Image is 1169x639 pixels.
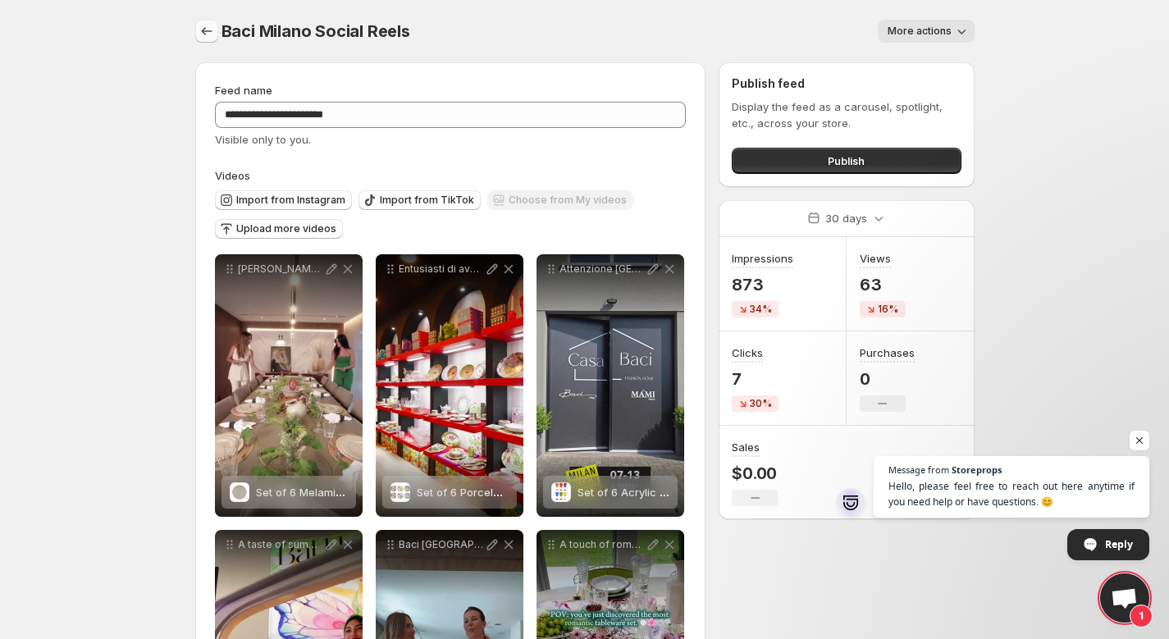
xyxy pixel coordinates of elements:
[238,538,323,551] p: A taste of summer Italian style [DATE] we had another elevated pop-up experience at The Summer Su...
[1105,530,1133,559] span: Reply
[952,465,1002,474] span: Storeprops
[578,486,988,499] span: Set of 6 Acrylic Wine Glasses in Assorted Colors - Baroque & Rock Anniversary
[236,222,336,235] span: Upload more videos
[732,275,793,294] p: 873
[559,262,645,276] p: Attenzione [GEOGRAPHIC_DATA]!Durante la #MilanDesignWeek2025 c’è un’auto molto [PERSON_NAME] non...
[732,369,779,389] p: 7
[417,486,700,499] span: Set of 6 Porcelain Dinner Plates - [GEOGRAPHIC_DATA]
[860,345,915,361] h3: Purchases
[825,210,867,226] p: 30 days
[221,21,410,41] span: Baci Milano Social Reels
[358,190,481,210] button: Import from TikTok
[750,303,772,316] span: 34%
[195,20,218,43] button: Settings
[860,275,906,294] p: 63
[1130,605,1153,628] span: 1
[732,75,961,92] h2: Publish feed
[236,194,345,207] span: Import from Instagram
[1100,573,1149,623] a: Open chat
[732,250,793,267] h3: Impressions
[215,190,352,210] button: Import from Instagram
[537,254,684,517] div: Attenzione [GEOGRAPHIC_DATA]!Durante la #MilanDesignWeek2025 c’è un’auto molto [PERSON_NAME] non...
[230,482,249,502] img: Set of 6 Melamine Dinner Plates - Taupe - Joke
[732,345,763,361] h3: Clicks
[888,465,949,474] span: Message from
[732,463,778,483] p: $0.00
[828,153,865,169] span: Publish
[238,262,323,276] p: [PERSON_NAME] sia un pranzo tra amici o una cena più formale, il servizio da tavola della collez...
[215,254,363,517] div: [PERSON_NAME] sia un pranzo tra amici o una cena più formale, il servizio da tavola della collez...
[860,250,891,267] h3: Views
[380,194,474,207] span: Import from TikTok
[732,148,961,174] button: Publish
[256,486,500,499] span: Set of 6 Melamine Dinner Plates - Taupe - Joke
[399,538,484,551] p: Baci [GEOGRAPHIC_DATA] Amazonia [GEOGRAPHIC_DATA]
[750,397,772,410] span: 30%
[732,98,961,131] p: Display the feed as a carousel, spotlight, etc., across your store.
[732,439,760,455] h3: Sales
[888,478,1135,509] span: Hello, please feel free to reach out here anytime if you need help or have questions. 😊
[215,219,343,239] button: Upload more videos
[559,538,645,551] p: A touch of romance a hint of vintage and a whole lot of elegance Meet our Firenze collection love...
[860,369,915,389] p: 0
[878,303,898,316] span: 16%
[215,84,272,97] span: Feed name
[376,254,523,517] div: Entusiasti di aver portato l'eleganza e la creatività del design italiano in [GEOGRAPHIC_DATA][P...
[399,262,484,276] p: Entusiasti di aver portato l'eleganza e la creatività del design italiano in [GEOGRAPHIC_DATA][P...
[215,133,311,146] span: Visible only to you.
[878,20,975,43] button: More actions
[551,482,571,502] img: Set of 6 Acrylic Wine Glasses in Assorted Colors - Baroque & Rock Anniversary
[215,169,250,182] span: Videos
[888,25,952,38] span: More actions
